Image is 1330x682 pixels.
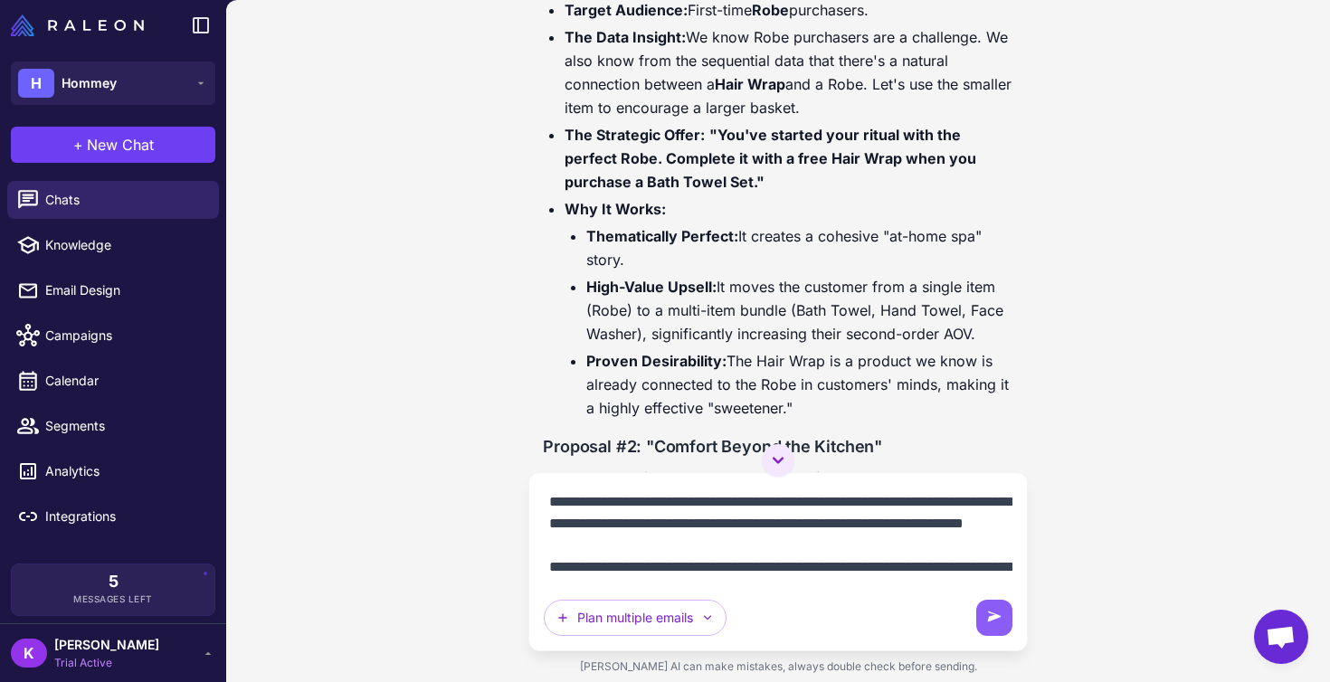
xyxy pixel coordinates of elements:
[11,14,144,36] img: Raleon Logo
[73,134,83,156] span: +
[11,127,215,163] button: +New Chat
[528,651,1027,682] div: [PERSON_NAME] AI can make mistakes, always double check before sending.
[7,497,219,535] a: Integrations
[11,62,215,105] button: HHommey
[7,181,219,219] a: Chats
[565,1,688,19] strong: Target Audience:
[1254,610,1308,664] div: Open chat
[45,326,204,346] span: Campaigns
[565,25,1012,119] li: We know Robe purchasers are a challenge. We also know from the sequential data that there's a nat...
[565,466,1012,513] li: Customers whose first and second purchases were both .
[565,126,976,191] strong: "You've started your ritual with the perfect Robe. Complete it with a free Hair Wrap when you pur...
[45,416,204,436] span: Segments
[7,271,219,309] a: Email Design
[62,73,117,93] span: Hommey
[565,200,666,218] strong: Why It Works:
[18,69,54,98] div: H
[586,275,1012,346] li: It moves the customer from a single item (Robe) to a multi-item bundle (Bath Towel, Hand Towel, F...
[586,278,717,296] strong: High-Value Upsell:
[7,362,219,400] a: Calendar
[544,600,727,636] button: Plan multiple emails
[7,317,219,355] a: Campaigns
[45,280,204,300] span: Email Design
[715,75,785,93] strong: Hair Wrap
[7,226,219,264] a: Knowledge
[54,655,159,671] span: Trial Active
[565,28,686,46] strong: The Data Insight:
[752,1,789,19] strong: Robe
[54,635,159,655] span: [PERSON_NAME]
[109,573,119,590] span: 5
[7,452,219,490] a: Analytics
[586,349,1012,420] li: The Hair Wrap is a product we know is already connected to the Robe in customers' minds, making i...
[586,224,1012,271] li: It creates a cohesive "at-home spa" story.
[73,592,153,606] span: Messages Left
[586,227,738,245] strong: Thematically Perfect:
[7,407,219,445] a: Segments
[565,126,705,144] strong: The Strategic Offer:
[45,190,204,210] span: Chats
[586,352,727,370] strong: Proven Desirability:
[565,469,688,487] strong: Target Audience:
[11,639,47,668] div: K
[543,434,1012,459] h4: Proposal #2: "Comfort Beyond the Kitchen"
[45,371,204,391] span: Calendar
[11,14,151,36] a: Raleon Logo
[45,461,204,481] span: Analytics
[45,235,204,255] span: Knowledge
[45,507,204,526] span: Integrations
[87,134,154,156] span: New Chat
